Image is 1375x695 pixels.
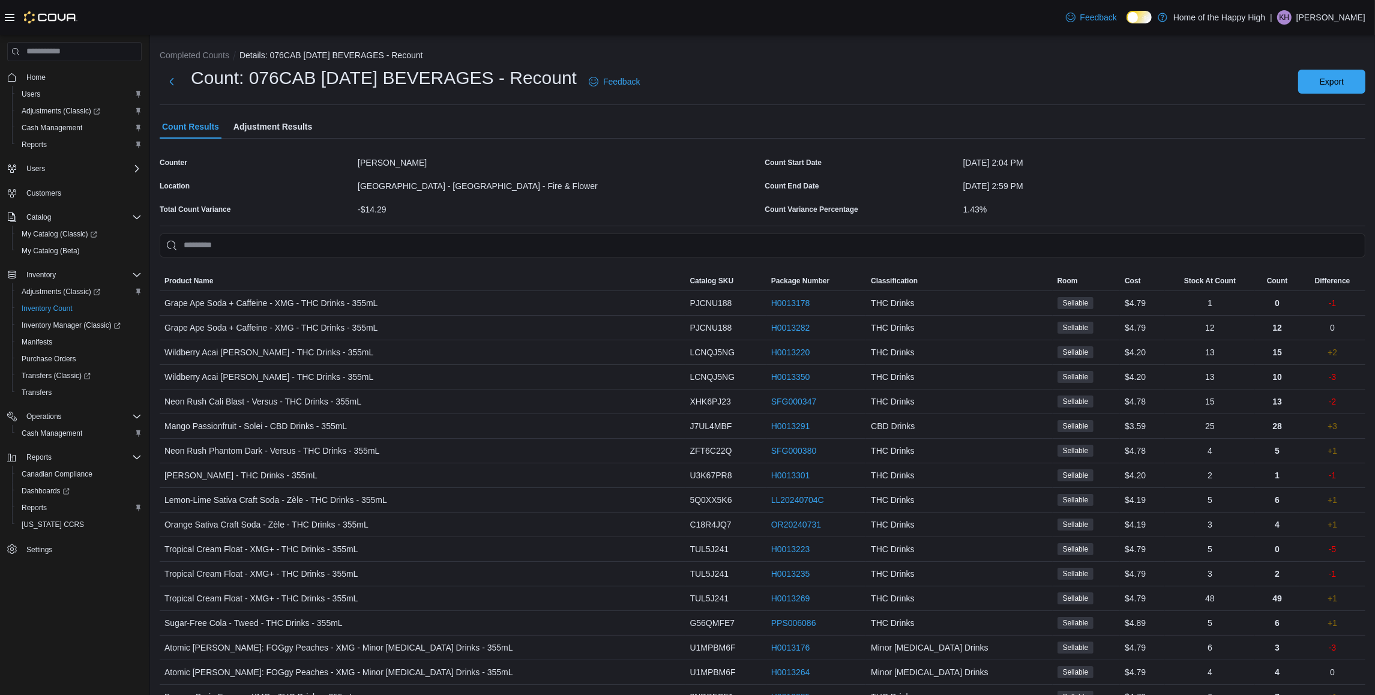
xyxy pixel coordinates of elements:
[871,276,918,286] span: Classification
[765,181,819,191] label: Count End Date
[22,304,73,313] span: Inventory Count
[22,210,142,224] span: Catalog
[1272,320,1282,335] p: 12
[22,186,66,200] a: Customers
[1275,567,1280,581] p: 2
[1329,394,1336,409] p: -2
[22,503,47,513] span: Reports
[1063,495,1089,505] span: Sellable
[17,385,142,400] span: Transfers
[584,70,645,94] a: Feedback
[1061,5,1122,29] a: Feedback
[17,244,142,258] span: My Catalog (Beta)
[2,184,146,202] button: Customers
[1184,276,1236,286] span: Stock At Count
[771,591,810,606] a: H0013269
[871,567,914,581] span: THC Drinks
[871,370,914,384] span: THC Drinks
[17,104,142,118] span: Adjustments (Classic)
[17,121,87,135] a: Cash Management
[690,419,732,433] span: J7UL4MBF
[1120,562,1165,586] div: $4.79
[22,210,56,224] button: Catalog
[160,205,230,214] div: Total Count Variance
[12,86,146,103] button: Users
[690,394,731,409] span: XHK6PJ23
[1120,586,1165,610] div: $4.79
[771,320,810,335] a: H0013282
[1165,439,1255,463] div: 4
[22,409,142,424] span: Operations
[1120,537,1165,561] div: $4.79
[1058,469,1094,481] span: Sellable
[22,520,84,529] span: [US_STATE] CCRS
[1272,419,1282,433] p: 28
[22,140,47,149] span: Reports
[22,246,80,256] span: My Catalog (Beta)
[690,493,732,507] span: 5Q0XX5K6
[1165,414,1255,438] div: 25
[1120,463,1165,487] div: $4.20
[22,354,76,364] span: Purchase Orders
[22,469,92,479] span: Canadian Compliance
[164,320,378,335] span: Grape Ape Soda + Caffeine - XMG - THC Drinks - 355mL
[1272,591,1282,606] p: 49
[1165,488,1255,512] div: 5
[771,517,821,532] a: OR20240731
[160,233,1365,257] input: This is a search bar. As you type, the results lower in the page will automatically filter.
[871,320,914,335] span: THC Drinks
[1328,444,1337,458] p: +1
[17,352,81,366] a: Purchase Orders
[766,271,866,290] button: Package Number
[17,104,105,118] a: Adjustments (Classic)
[2,449,146,466] button: Reports
[26,212,51,222] span: Catalog
[1275,493,1280,507] p: 6
[1063,445,1089,456] span: Sellable
[160,49,1365,64] nav: An example of EuiBreadcrumbs
[871,616,914,630] span: THC Drinks
[164,468,317,483] span: [PERSON_NAME] - THC Drinks - 355mL
[685,271,766,290] button: Catalog SKU
[1063,298,1089,308] span: Sellable
[1058,617,1094,629] span: Sellable
[17,467,97,481] a: Canadian Compliance
[17,87,142,101] span: Users
[771,296,810,310] a: H0013178
[22,429,82,438] span: Cash Management
[1120,365,1165,389] div: $4.20
[12,283,146,300] a: Adjustments (Classic)
[160,158,187,167] label: Counter
[17,501,142,515] span: Reports
[1058,543,1094,555] span: Sellable
[1275,444,1280,458] p: 5
[160,70,184,94] button: Next
[1165,316,1255,340] div: 12
[1296,10,1365,25] p: [PERSON_NAME]
[690,542,729,556] span: TUL5J241
[22,543,57,557] a: Settings
[690,567,729,581] span: TUL5J241
[1058,297,1094,309] span: Sellable
[871,444,914,458] span: THC Drinks
[22,287,100,296] span: Adjustments (Classic)
[164,419,347,433] span: Mango Passionfruit - Solei - CBD Drinks - 355mL
[12,317,146,334] a: Inventory Manager (Classic)
[164,296,378,310] span: Grape Ape Soda + Caffeine - XMG - THC Drinks - 355mL
[1080,11,1117,23] span: Feedback
[12,425,146,442] button: Cash Management
[12,226,146,242] a: My Catalog (Classic)
[358,153,760,167] div: [PERSON_NAME]
[866,271,1052,290] button: Classification
[1275,542,1280,556] p: 0
[12,466,146,483] button: Canadian Compliance
[771,665,810,679] a: H0013264
[1328,591,1337,606] p: +1
[164,394,361,409] span: Neon Rush Cali Blast - Versus - THC Drinks - 355mL
[1267,276,1288,286] span: Count
[12,351,146,367] button: Purchase Orders
[22,409,67,424] button: Operations
[690,444,732,458] span: ZFT6C22Q
[17,484,142,498] span: Dashboards
[12,103,146,119] a: Adjustments (Classic)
